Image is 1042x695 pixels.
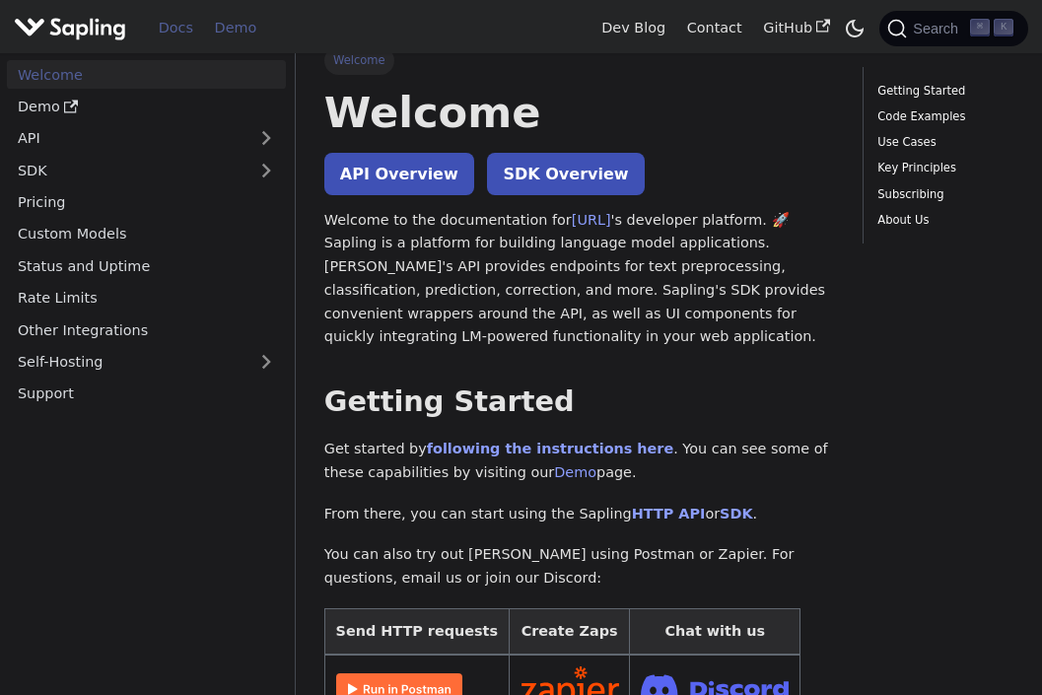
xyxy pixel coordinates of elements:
a: SDK [7,156,246,184]
button: Expand sidebar category 'API' [246,124,286,153]
th: Create Zaps [509,608,630,655]
a: HTTP API [632,506,706,521]
a: Dev Blog [590,13,675,43]
a: About Us [877,211,1007,230]
a: Other Integrations [7,315,286,344]
img: Sapling.ai [14,14,126,42]
a: Pricing [7,188,286,217]
a: Support [7,380,286,408]
a: following the instructions here [427,441,673,456]
button: Switch between dark and light mode (currently dark mode) [841,14,869,42]
a: Use Cases [877,133,1007,152]
a: Self-Hosting [7,348,286,377]
a: Docs [148,13,204,43]
span: Search [907,21,970,36]
p: From there, you can start using the Sapling or . [324,503,834,526]
a: Key Principles [877,159,1007,177]
button: Search (Command+K) [879,11,1027,46]
a: Getting Started [877,82,1007,101]
a: Demo [204,13,267,43]
a: GitHub [752,13,840,43]
h1: Welcome [324,86,834,139]
a: [URL] [572,212,611,228]
a: Custom Models [7,220,286,248]
a: Status and Uptime [7,251,286,280]
kbd: K [994,19,1013,36]
a: Demo [7,93,286,121]
th: Chat with us [630,608,800,655]
a: API Overview [324,153,474,195]
a: Code Examples [877,107,1007,126]
a: Subscribing [877,185,1007,204]
th: Send HTTP requests [324,608,509,655]
a: SDK Overview [487,153,644,195]
a: SDK [720,506,752,521]
p: You can also try out [PERSON_NAME] using Postman or Zapier. For questions, email us or join our D... [324,543,834,591]
a: API [7,124,246,153]
a: Demo [554,464,596,480]
button: Expand sidebar category 'SDK' [246,156,286,184]
p: Get started by . You can see some of these capabilities by visiting our page. [324,438,834,485]
h2: Getting Started [324,384,834,420]
a: Welcome [7,60,286,89]
a: Contact [676,13,753,43]
nav: Breadcrumbs [324,46,834,74]
span: Welcome [324,46,394,74]
a: Rate Limits [7,284,286,313]
a: Sapling.ai [14,14,133,42]
p: Welcome to the documentation for 's developer platform. 🚀 Sapling is a platform for building lang... [324,209,834,350]
kbd: ⌘ [970,19,990,36]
